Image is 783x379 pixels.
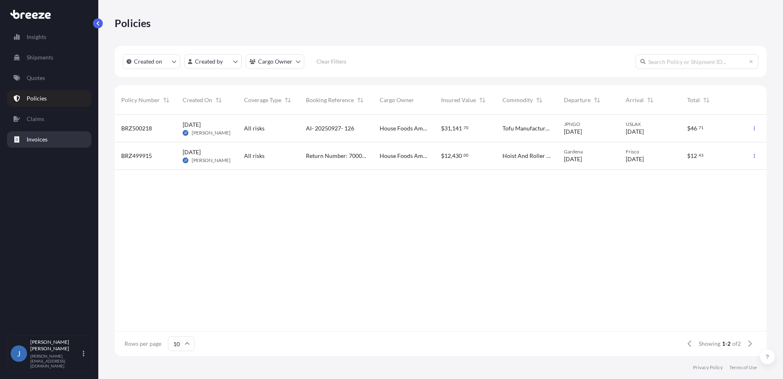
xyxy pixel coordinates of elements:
[564,121,612,128] span: JPNGO
[183,148,201,156] span: [DATE]
[380,152,428,160] span: House Foods America Corp.
[134,57,162,66] p: Created on
[161,95,171,105] button: Sort
[729,364,757,371] a: Terms of Use
[214,95,224,105] button: Sort
[636,54,758,69] input: Search Policy or Shipment ID...
[626,96,644,104] span: Arrival
[699,340,720,348] span: Showing
[30,354,81,368] p: [PERSON_NAME][EMAIL_ADDRESS][DOMAIN_NAME]
[451,126,452,131] span: ,
[534,95,544,105] button: Sort
[244,96,281,104] span: Coverage Type
[702,95,711,105] button: Sort
[7,49,91,66] a: Shipments
[308,55,354,68] button: Clear Filters
[626,128,644,136] span: [DATE]
[380,124,428,132] span: House Foods America Corp.
[283,95,293,105] button: Sort
[30,339,81,352] p: [PERSON_NAME] [PERSON_NAME]
[184,54,242,69] button: createdBy Filter options
[183,121,201,129] span: [DATE]
[27,53,53,62] p: Shipments
[306,96,354,104] span: Booking Reference
[690,126,697,131] span: 46
[502,96,533,104] span: Commodity
[564,96,591,104] span: Departure
[121,124,152,132] span: BRZ500218
[184,156,188,164] span: JF
[452,126,462,131] span: 141
[693,364,723,371] a: Privacy Policy
[592,95,602,105] button: Sort
[123,54,180,69] button: createdOn Filter options
[115,16,151,30] p: Policies
[502,152,551,160] span: Hoist And Roller Parts
[7,29,91,45] a: Insights
[441,126,444,131] span: $
[121,96,160,104] span: Policy Number
[441,96,476,104] span: Insured Value
[699,126,704,129] span: 71
[17,349,20,358] span: J
[464,126,468,129] span: 70
[192,157,231,164] span: [PERSON_NAME]
[626,155,644,163] span: [DATE]
[626,148,674,155] span: Frisco
[192,130,231,136] span: [PERSON_NAME]
[722,340,731,348] span: 1-2
[184,129,188,137] span: JF
[464,154,468,157] span: 00
[687,96,700,104] span: Total
[564,148,612,155] span: Gardena
[699,154,704,157] span: 43
[732,340,741,348] span: of 2
[306,152,367,160] span: Return Number: 700091588
[317,57,346,66] p: Clear Filters
[183,96,212,104] span: Created On
[258,57,292,66] p: Cargo Owner
[121,152,152,160] span: BRZ499915
[27,94,47,103] p: Policies
[7,90,91,107] a: Policies
[355,95,365,105] button: Sort
[697,154,698,157] span: .
[244,152,265,160] span: All risks
[27,33,46,41] p: Insights
[502,124,551,132] span: Tofu Manufacturing Machine Parts
[7,70,91,86] a: Quotes
[444,153,451,159] span: 12
[7,111,91,127] a: Claims
[452,153,462,159] span: 430
[687,126,690,131] span: $
[246,54,304,69] button: cargoOwner Filter options
[7,131,91,148] a: Invoices
[690,153,697,159] span: 12
[697,126,698,129] span: .
[451,153,452,159] span: ,
[380,96,414,104] span: Cargo Owner
[195,57,223,66] p: Created by
[626,121,674,128] span: USLAX
[687,153,690,159] span: $
[244,124,265,132] span: All risks
[444,126,451,131] span: 31
[27,135,48,144] p: Invoices
[27,115,44,123] p: Claims
[441,153,444,159] span: $
[27,74,45,82] p: Quotes
[124,340,161,348] span: Rows per page
[306,124,354,132] span: AI- 20250927- 126
[477,95,487,105] button: Sort
[645,95,655,105] button: Sort
[564,155,582,163] span: [DATE]
[564,128,582,136] span: [DATE]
